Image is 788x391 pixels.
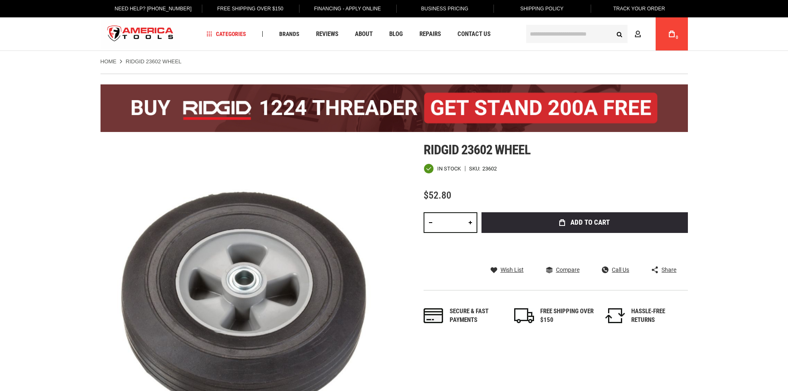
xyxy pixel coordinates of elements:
a: Repairs [416,29,445,40]
div: FREE SHIPPING OVER $150 [540,307,594,325]
a: Wish List [491,266,524,273]
a: Contact Us [454,29,494,40]
span: Categories [206,31,246,37]
span: Brands [279,31,299,37]
a: Reviews [312,29,342,40]
div: Availability [424,163,461,174]
div: HASSLE-FREE RETURNS [631,307,685,325]
span: $52.80 [424,190,451,201]
img: America Tools [101,19,181,50]
span: Blog [389,31,403,37]
a: Home [101,58,117,65]
button: Search [612,26,628,42]
img: payments [424,308,443,323]
span: Call Us [612,267,629,273]
a: Blog [386,29,407,40]
span: Ridgid 23602 wheel [424,142,531,158]
a: 0 [664,17,680,50]
a: Call Us [602,266,629,273]
div: 23602 [482,166,497,171]
div: Secure & fast payments [450,307,503,325]
img: returns [605,308,625,323]
strong: SKU [469,166,482,171]
span: In stock [437,166,461,171]
a: About [351,29,376,40]
iframe: Secure express checkout frame [480,235,690,259]
a: Brands [275,29,303,40]
img: shipping [514,308,534,323]
span: Reviews [316,31,338,37]
span: Wish List [501,267,524,273]
span: Shipping Policy [520,6,564,12]
img: BOGO: Buy the RIDGID® 1224 Threader (26092), get the 92467 200A Stand FREE! [101,84,688,132]
a: Categories [203,29,250,40]
span: Share [661,267,676,273]
a: Compare [546,266,580,273]
span: Add to Cart [570,219,610,226]
a: store logo [101,19,181,50]
span: 0 [676,35,678,40]
span: Contact Us [457,31,491,37]
button: Add to Cart [481,212,688,233]
span: About [355,31,373,37]
span: Compare [556,267,580,273]
span: Repairs [419,31,441,37]
strong: RIDGID 23602 WHEEL [126,58,182,65]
